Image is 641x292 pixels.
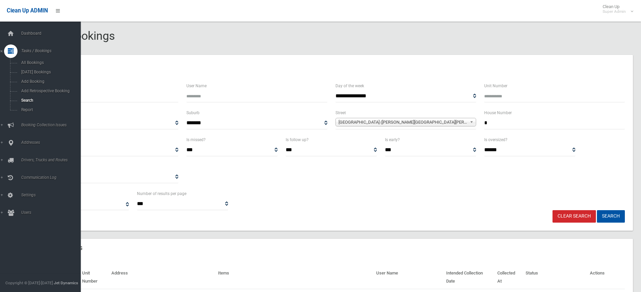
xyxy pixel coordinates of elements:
span: Add Retrospective Booking [19,89,80,93]
span: Clean Up ADMIN [7,7,48,14]
span: Addresses [19,140,86,145]
label: User Name [186,82,207,90]
label: Street [335,109,346,117]
th: Unit Number [79,266,109,289]
label: Day of the week [335,82,364,90]
span: Add Booking [19,79,80,84]
label: Is oversized? [484,136,507,143]
span: Drivers, Trucks and Routes [19,158,86,162]
span: Booking Collection Issues [19,123,86,127]
span: Users [19,210,86,215]
label: Suburb [186,109,200,117]
button: Search [597,210,625,223]
span: Dashboard [19,31,86,36]
span: All Bookings [19,60,80,65]
label: Is early? [385,136,400,143]
span: Copyright © [DATE]-[DATE] [5,281,53,285]
a: Clear Search [553,210,596,223]
label: Is follow up? [286,136,309,143]
span: [GEOGRAPHIC_DATA] ([PERSON_NAME][GEOGRAPHIC_DATA][PERSON_NAME]) [339,118,467,126]
strong: Jet Dynamics [54,281,78,285]
span: Tasks / Bookings [19,48,86,53]
span: Settings [19,193,86,197]
span: Communication Log [19,175,86,180]
label: Is missed? [186,136,206,143]
th: Items [215,266,373,289]
label: House Number [484,109,512,117]
th: Actions [587,266,625,289]
span: Report [19,107,80,112]
th: Collected At [495,266,523,289]
label: Number of results per page [137,190,186,197]
th: Intended Collection Date [443,266,495,289]
th: User Name [373,266,443,289]
label: Unit Number [484,82,507,90]
th: Address [109,266,215,289]
span: Search [19,98,80,103]
small: Super Admin [603,9,626,14]
th: Status [523,266,587,289]
span: [DATE] Bookings [19,70,80,74]
span: Clean Up [599,4,633,14]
